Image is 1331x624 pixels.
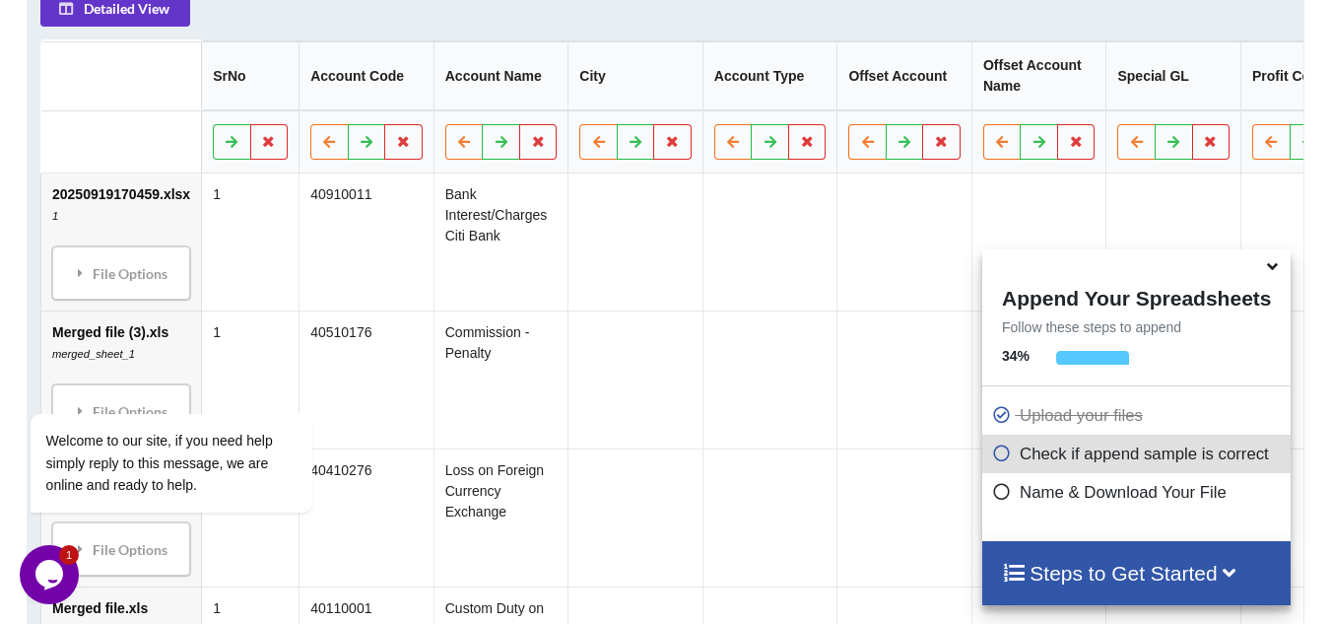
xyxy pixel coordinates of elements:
[299,173,433,311] td: 40910011
[1002,348,1030,364] b: 34 %
[433,449,568,587] td: Loss on Foreign Currency Exchange
[982,317,1291,337] p: Follow these steps to append
[20,545,83,604] iframe: chat widget
[702,41,837,110] th: Account Type
[299,41,433,110] th: Account Code
[201,173,299,311] td: 1
[567,41,702,110] th: City
[20,236,374,535] iframe: chat widget
[201,41,299,110] th: SrNo
[433,311,568,449] td: Commission - Penalty
[58,528,184,570] div: File Options
[836,41,971,110] th: Offset Account
[41,173,201,311] td: 20250919170459.xlsx
[433,173,568,311] td: Bank Interest/Charges Citi Bank
[992,403,1286,428] p: Upload your files
[982,281,1291,311] h4: Append Your Spreadsheets
[971,41,1106,110] th: Offset Account Name
[992,480,1286,505] p: Name & Download Your File
[1002,561,1271,586] h4: Steps to Get Started
[433,41,568,110] th: Account Name
[52,210,58,222] i: 1
[1105,41,1240,110] th: Special GL
[992,442,1286,466] p: Check if append sample is correct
